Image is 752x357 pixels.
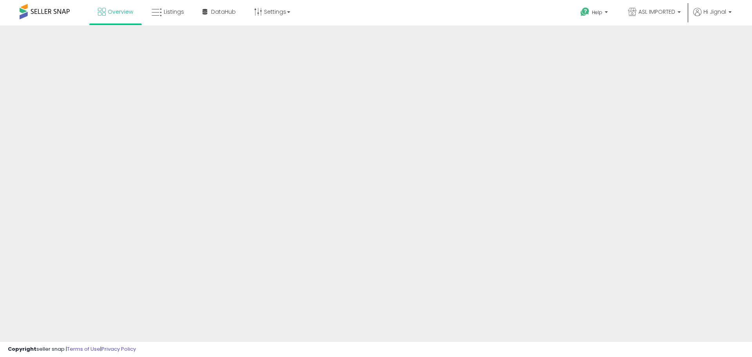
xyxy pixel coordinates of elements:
[108,8,133,16] span: Overview
[101,345,136,353] a: Privacy Policy
[574,1,616,25] a: Help
[638,8,675,16] span: ASL IMPORTED
[580,7,590,17] i: Get Help
[693,8,732,25] a: Hi Jignal
[8,346,136,353] div: seller snap | |
[8,345,36,353] strong: Copyright
[211,8,236,16] span: DataHub
[592,9,602,16] span: Help
[164,8,184,16] span: Listings
[703,8,726,16] span: Hi Jignal
[67,345,100,353] a: Terms of Use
